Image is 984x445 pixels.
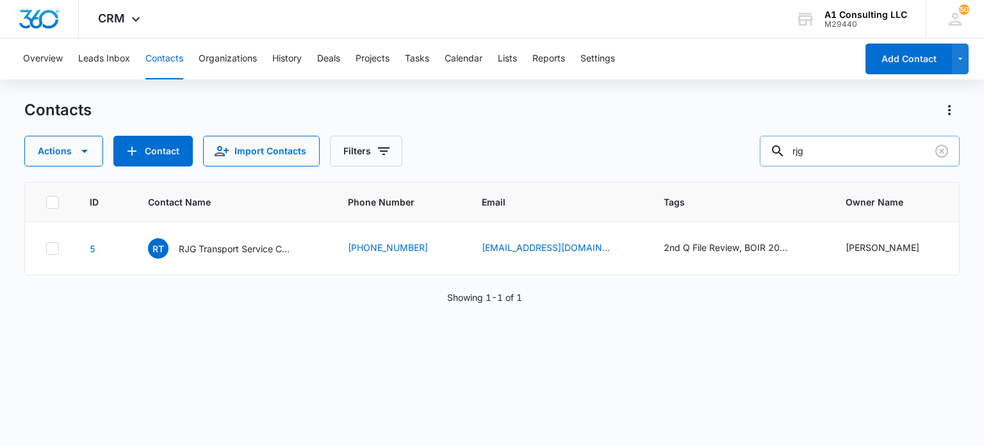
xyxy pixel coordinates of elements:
button: Add Contact [113,136,193,166]
button: Projects [356,38,389,79]
div: Tags - 2nd Q File Review, BOIR 2024, NJ IRP CONFIGURATION, Quarterly Tax Program, Spanish - Selec... [664,241,815,256]
span: Email [482,195,614,209]
div: Contact Name - RJG Transport Service Corp - Select to Edit Field [148,238,317,259]
button: Overview [23,38,63,79]
button: Filters [330,136,402,166]
div: [PERSON_NAME] [846,241,919,254]
span: Contact Name [148,195,299,209]
button: Organizations [199,38,257,79]
span: Phone Number [348,195,451,209]
button: Import Contacts [203,136,320,166]
button: Actions [939,100,960,120]
div: 2nd Q File Review, BOIR 2024, [GEOGRAPHIC_DATA] IRP CONFIGURATION, Quarterly Tax Program, Spanish [664,241,792,254]
button: Tasks [405,38,429,79]
a: [PHONE_NUMBER] [348,241,428,254]
button: Contacts [145,38,183,79]
span: ID [90,195,99,209]
a: [EMAIL_ADDRESS][DOMAIN_NAME] [482,241,610,254]
button: Calendar [445,38,482,79]
div: Owner Name - Richard Aulestia - Select to Edit Field [846,241,942,256]
button: Settings [580,38,615,79]
span: RT [148,238,168,259]
span: CRM [98,12,125,25]
div: Phone Number - (570) 534-9134 - Select to Edit Field [348,241,451,256]
div: notifications count [959,4,969,15]
p: Showing 1-1 of 1 [447,291,522,304]
div: account name [824,10,907,20]
button: Reports [532,38,565,79]
button: History [272,38,302,79]
button: Lists [498,38,517,79]
div: account id [824,20,907,29]
span: 50 [959,4,969,15]
p: RJG Transport Service Corp [179,242,294,255]
span: Owner Name [846,195,942,209]
input: Search Contacts [760,136,960,166]
h1: Contacts [24,101,92,120]
button: Actions [24,136,103,166]
button: Leads Inbox [78,38,130,79]
button: Add Contact [865,44,952,74]
a: Navigate to contact details page for RJG Transport Service Corp [90,243,95,254]
button: Deals [317,38,340,79]
button: Clear [931,141,952,161]
span: Tags [664,195,796,209]
div: Email - jackeline_mc_@hotmail.com - Select to Edit Field [482,241,633,256]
